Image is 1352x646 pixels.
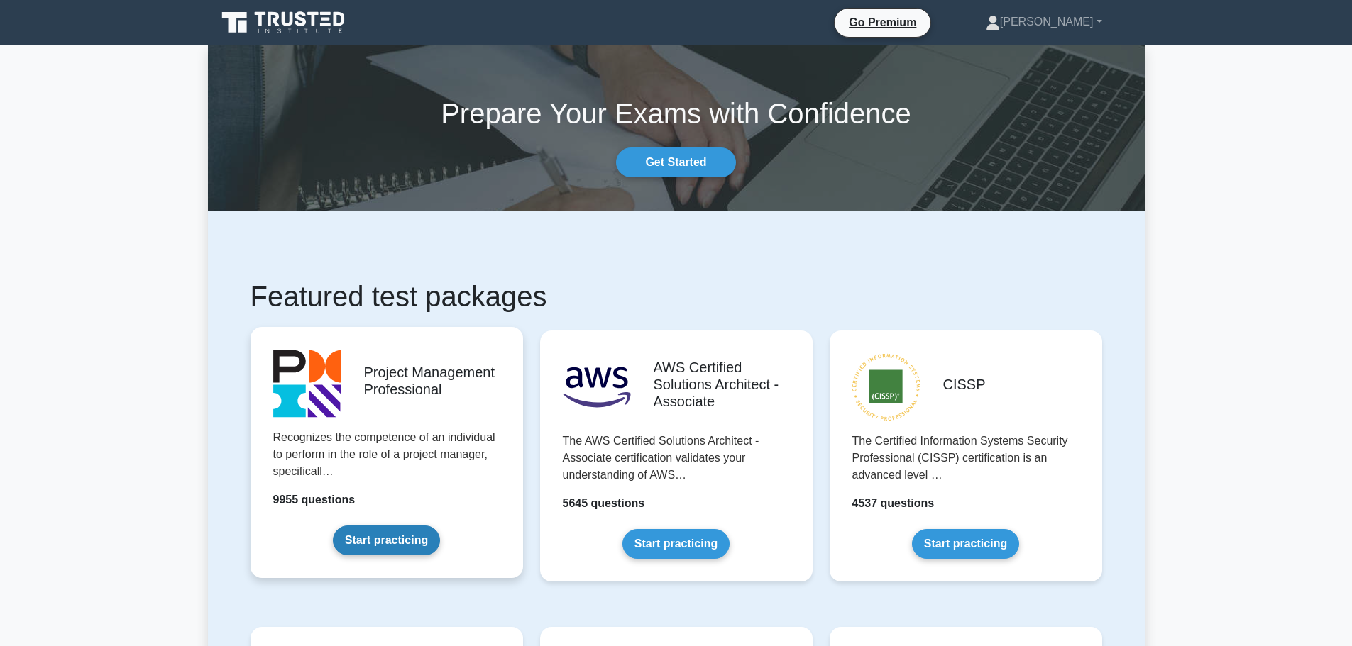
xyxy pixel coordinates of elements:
[622,529,730,559] a: Start practicing
[840,13,925,31] a: Go Premium
[251,279,1102,313] h1: Featured test packages
[616,147,735,177] a: Get Started
[208,96,1145,130] h1: Prepare Your Exams with Confidence
[333,525,440,555] a: Start practicing
[912,529,1019,559] a: Start practicing
[952,8,1136,36] a: [PERSON_NAME]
